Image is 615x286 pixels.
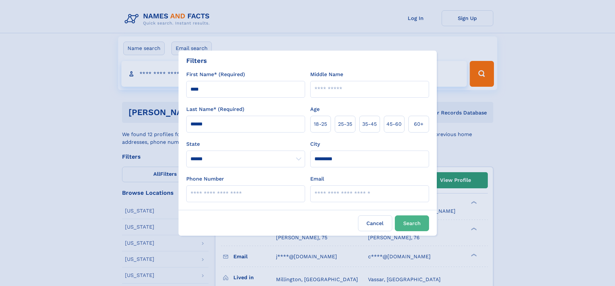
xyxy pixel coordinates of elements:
label: State [186,140,305,148]
span: 18‑25 [314,120,327,128]
label: Last Name* (Required) [186,105,244,113]
button: Search [395,215,429,231]
label: First Name* (Required) [186,71,245,78]
div: Filters [186,56,207,65]
label: Middle Name [310,71,343,78]
span: 25‑35 [338,120,352,128]
label: Email [310,175,324,183]
label: Cancel [358,215,392,231]
label: City [310,140,320,148]
label: Phone Number [186,175,224,183]
span: 60+ [414,120,424,128]
span: 35‑45 [362,120,377,128]
label: Age [310,105,320,113]
span: 45‑60 [386,120,402,128]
